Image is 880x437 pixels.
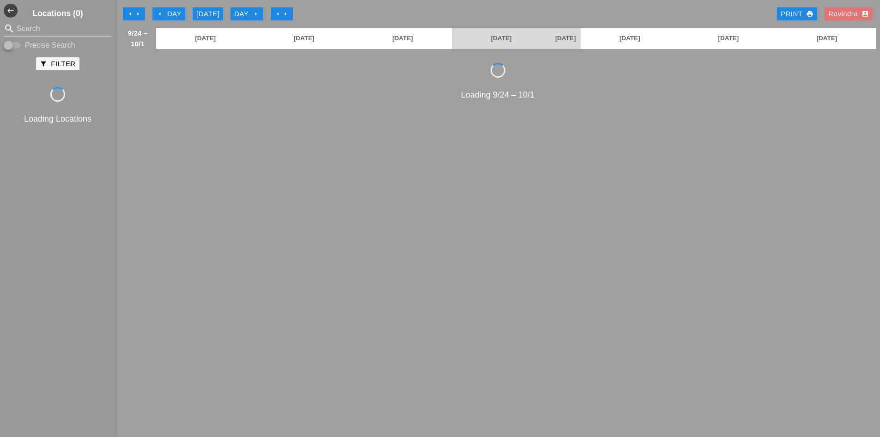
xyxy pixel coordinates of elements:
i: arrow_left [156,10,164,18]
button: Shrink Sidebar [4,4,18,18]
a: [DATE] [551,28,581,49]
a: [DATE] [778,28,876,49]
i: print [806,10,813,18]
a: [DATE] [581,28,679,49]
i: arrow_right [252,10,260,18]
a: [DATE] [452,28,550,49]
i: search [4,23,15,34]
a: [DATE] [353,28,452,49]
button: Ravindra [825,7,873,20]
div: Filter [40,59,75,69]
button: Day [231,7,263,20]
a: [DATE] [679,28,777,49]
button: Move Ahead 1 Week [271,7,293,20]
i: arrow_right [282,10,289,18]
div: Day [156,9,182,19]
span: 9/24 – 10/1 [124,28,152,49]
label: Precise Search [25,41,75,50]
div: [DATE] [196,9,219,19]
input: Search [17,21,99,36]
button: [DATE] [193,7,223,20]
div: Print [781,9,813,19]
button: Move Back 1 Week [123,7,145,20]
i: arrow_left [127,10,134,18]
div: Ravindra [828,9,869,19]
i: west [4,4,18,18]
div: Loading 9/24 – 10/1 [119,89,876,101]
a: Print [777,7,817,20]
a: [DATE] [156,28,255,49]
button: Day [152,7,185,20]
i: arrow_right [274,10,282,18]
a: [DATE] [255,28,353,49]
button: Filter [36,57,79,70]
div: Loading Locations [2,113,114,125]
i: arrow_left [134,10,141,18]
div: Day [234,9,260,19]
i: account_box [862,10,869,18]
div: Enable Precise search to match search terms exactly. [4,40,112,51]
i: filter_alt [40,60,47,68]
